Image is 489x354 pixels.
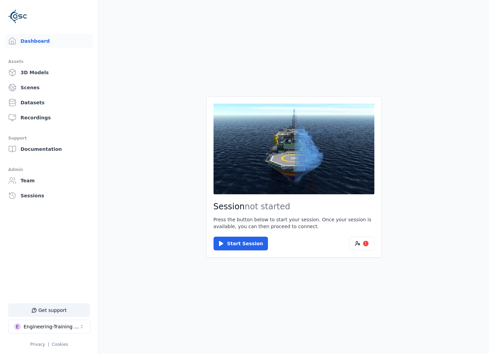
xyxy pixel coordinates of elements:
[5,111,93,124] a: Recordings
[245,202,290,211] span: not started
[5,174,93,187] a: Team
[14,323,21,330] div: E
[214,216,374,230] p: Press the button below to start your session. Once your session is available, you can then procee...
[48,342,49,347] span: |
[214,201,374,212] h2: Session
[5,66,93,79] a: 3D Models
[8,166,90,174] div: Admin
[5,142,93,156] a: Documentation
[8,303,90,317] button: Get support
[5,34,93,48] a: Dashboard
[52,342,68,347] a: Cookies
[5,96,93,109] a: Datasets
[8,134,90,142] div: Support
[5,189,93,202] a: Sessions
[24,323,79,330] div: Engineering-Training (SSO Staging)
[30,342,45,347] a: Privacy
[8,7,27,26] img: Logo
[363,241,369,246] div: !
[349,237,374,250] button: !
[8,320,90,333] button: Select a workspace
[8,57,90,66] div: Assets
[214,237,268,250] button: Start Session
[5,81,93,94] a: Scenes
